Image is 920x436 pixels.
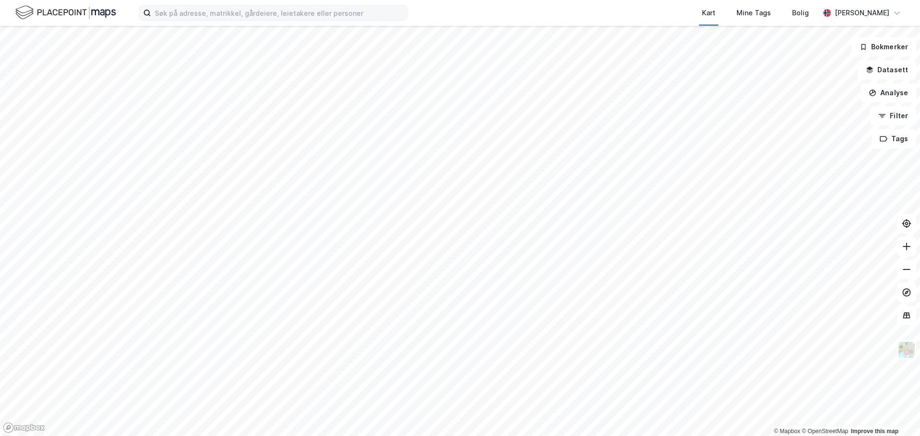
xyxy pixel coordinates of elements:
input: Søk på adresse, matrikkel, gårdeiere, leietakere eller personer [151,6,407,20]
img: logo.f888ab2527a4732fd821a326f86c7f29.svg [15,4,116,21]
div: Kart [702,7,715,19]
div: Kontrollprogram for chat [872,390,920,436]
div: Bolig [792,7,809,19]
div: [PERSON_NAME] [835,7,889,19]
iframe: Chat Widget [872,390,920,436]
div: Mine Tags [736,7,771,19]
